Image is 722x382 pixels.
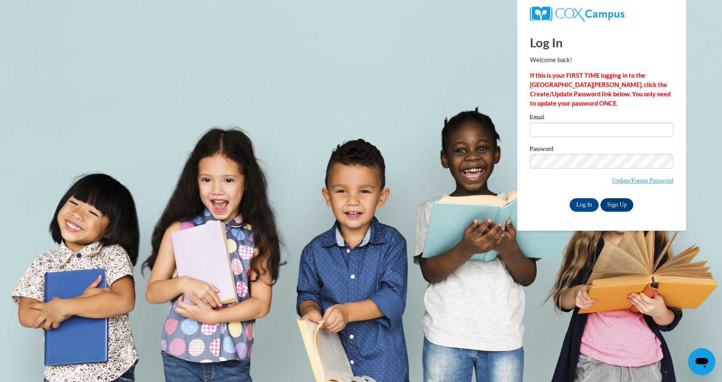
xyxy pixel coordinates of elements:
[530,34,673,51] h1: Log In
[612,177,673,184] a: Update/Forgot Password
[530,146,673,154] label: Password
[530,6,624,22] img: COX Campus
[530,72,670,107] strong: If this is your FIRST TIME logging in to the [GEOGRAPHIC_DATA][PERSON_NAME], click the Create/Upd...
[530,114,673,123] label: Email
[570,198,599,212] input: Log In
[530,6,673,22] a: COX Campus
[688,348,715,375] iframe: Button to launch messaging window
[600,198,633,212] a: Sign Up
[530,55,673,65] p: Welcome back!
